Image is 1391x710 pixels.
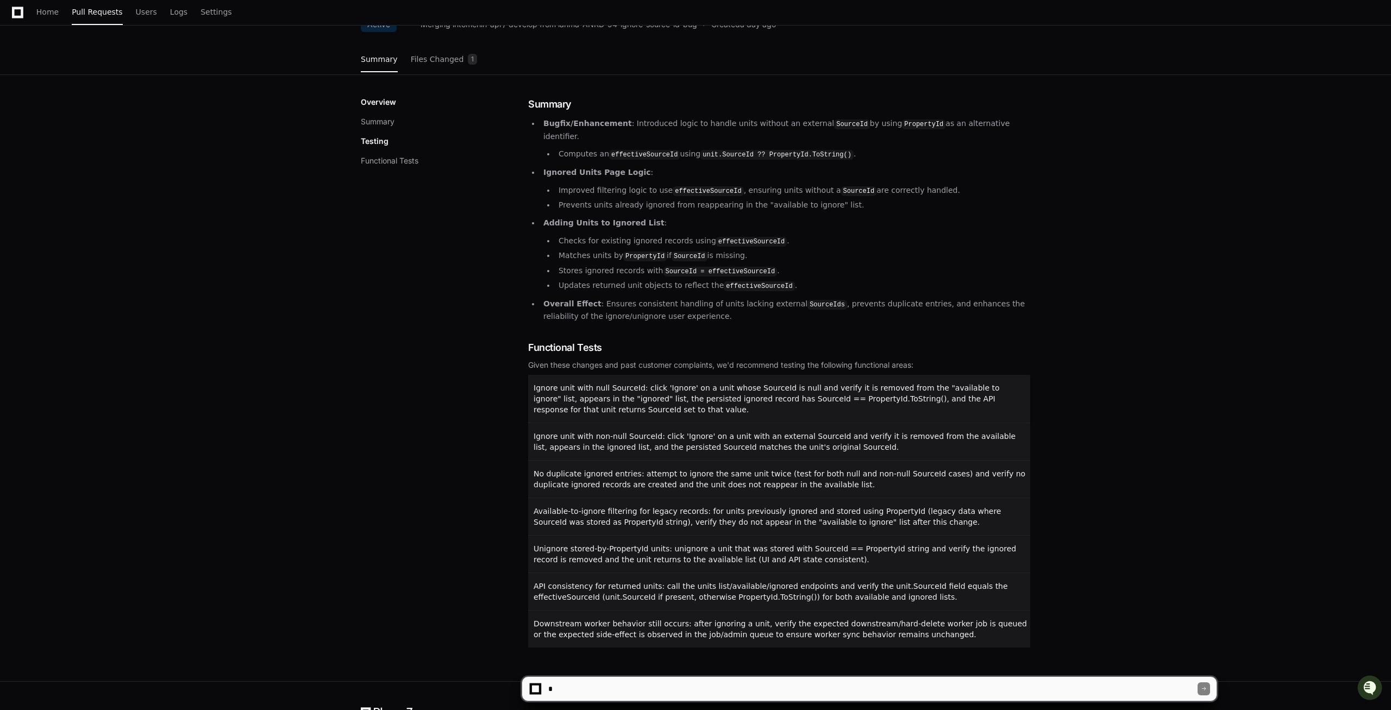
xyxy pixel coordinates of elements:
code: effectiveSourceId [724,281,794,291]
span: Downstream worker behavior still occurs: after ignoring a unit, verify the expected downstream/ha... [534,619,1027,639]
button: Summary [361,116,394,127]
h1: Summary [528,97,1030,112]
button: Start new chat [185,84,198,97]
p: : Ensures consistent handling of units lacking external , prevents duplicate entries, and enhance... [543,298,1030,323]
span: Ignore unit with null SourceId: click 'Ignore' on a unit whose SourceId is null and verify it is ... [534,384,1000,414]
li: Computes an using . [555,148,1030,161]
button: Functional Tests [361,155,418,166]
p: : Introduced logic to handle units without an external by using as an alternative identifier. [543,117,1030,142]
p: Overview [361,97,396,108]
code: unit.SourceId ?? PropertyId.ToString() [700,150,854,160]
strong: Overall Effect [543,299,601,308]
code: effectiveSourceId [673,186,743,196]
strong: Bugfix/Enhancement [543,119,632,128]
span: Functional Tests [528,340,602,355]
li: Matches units by if is missing. [555,249,1030,262]
span: Pull Requests [72,9,122,15]
li: Checks for existing ignored records using . [555,235,1030,248]
code: SourceId [672,252,707,261]
div: Given these changes and past customer complaints, we'd recommend testing the following functional... [528,360,1030,370]
code: SourceId = effectiveSourceId [663,267,778,277]
iframe: Open customer support [1356,674,1386,703]
li: Stores ignored records with . [555,265,1030,278]
img: PlayerZero [11,11,33,33]
p: : [543,217,1030,229]
span: Pylon [108,114,131,122]
code: SourceIds [807,300,847,310]
a: Powered byPylon [77,114,131,122]
li: Prevents units already ignored from reappearing in the "available to ignore" list. [555,199,1030,211]
code: SourceId [841,186,877,196]
div: Start new chat [37,81,178,92]
span: Users [136,9,157,15]
li: Updates returned unit objects to reflect the . [555,279,1030,292]
li: Improved filtering logic to use , ensuring units without a are correctly handled. [555,184,1030,197]
div: We're available if you need us! [37,92,137,100]
span: API consistency for returned units: call the units list/available/ignored endpoints and verify th... [534,582,1008,601]
code: effectiveSourceId [609,150,680,160]
span: Settings [200,9,231,15]
span: Files Changed [411,56,464,62]
img: 1756235613930-3d25f9e4-fa56-45dd-b3ad-e072dfbd1548 [11,81,30,100]
span: Ignore unit with non-null SourceId: click 'Ignore' on a unit with an external SourceId and verify... [534,432,1016,451]
span: Logs [170,9,187,15]
span: Home [36,9,59,15]
p: Testing [361,136,389,147]
span: No duplicate ignored entries: attempt to ignore the same unit twice (test for both null and non-n... [534,469,1025,489]
code: PropertyId [902,120,945,129]
code: effectiveSourceId [716,237,787,247]
code: PropertyId [623,252,667,261]
strong: Adding Units to Ignored List [543,218,665,227]
span: 1 [468,54,477,65]
span: Available-to-ignore filtering for legacy records: for units previously ignored and stored using P... [534,507,1001,526]
p: : [543,166,1030,179]
strong: Ignored Units Page Logic [543,168,651,177]
div: Welcome [11,43,198,61]
code: SourceId [834,120,870,129]
span: Summary [361,56,398,62]
span: Unignore stored-by-PropertyId units: unignore a unit that was stored with SourceId == PropertyId ... [534,544,1016,564]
